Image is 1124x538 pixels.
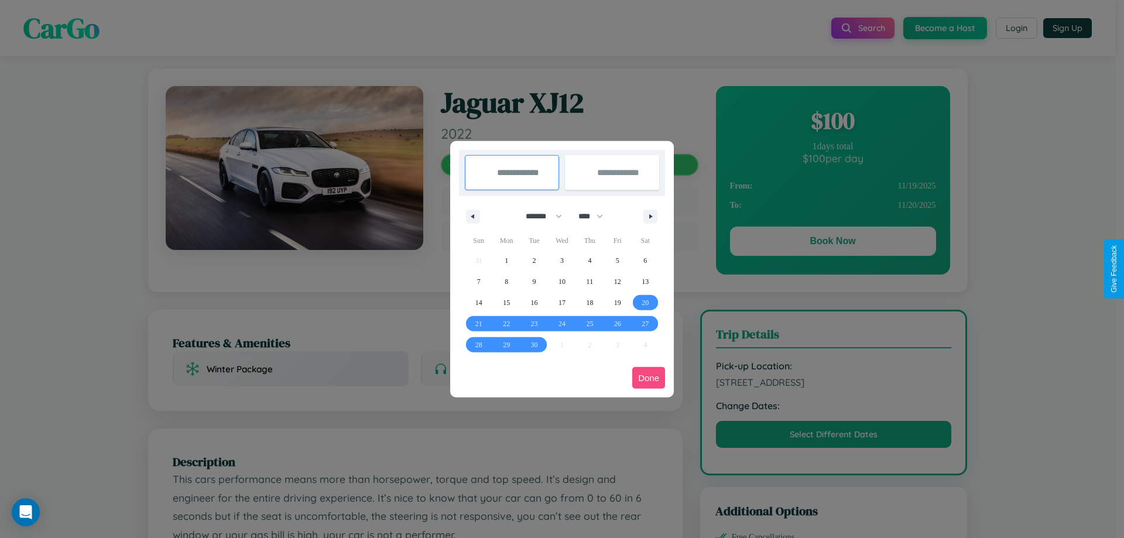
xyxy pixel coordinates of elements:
button: 17 [548,292,575,313]
button: 24 [548,313,575,334]
span: Mon [492,231,520,250]
button: 30 [520,334,548,355]
div: Open Intercom Messenger [12,498,40,526]
button: 3 [548,250,575,271]
span: 11 [587,271,594,292]
span: Tue [520,231,548,250]
div: Give Feedback [1110,245,1118,293]
span: 1 [505,250,508,271]
button: 22 [492,313,520,334]
span: Sat [632,231,659,250]
span: 21 [475,313,482,334]
span: 27 [642,313,649,334]
button: 7 [465,271,492,292]
button: 8 [492,271,520,292]
span: 2 [533,250,536,271]
span: 28 [475,334,482,355]
button: 28 [465,334,492,355]
button: 27 [632,313,659,334]
span: 19 [614,292,621,313]
span: 13 [642,271,649,292]
span: Sun [465,231,492,250]
button: 11 [576,271,604,292]
button: 14 [465,292,492,313]
button: 2 [520,250,548,271]
span: 30 [531,334,538,355]
button: 18 [576,292,604,313]
button: 25 [576,313,604,334]
span: 22 [503,313,510,334]
button: 1 [492,250,520,271]
span: 5 [616,250,619,271]
button: 5 [604,250,631,271]
button: Done [632,367,665,389]
span: 16 [531,292,538,313]
button: 10 [548,271,575,292]
span: 26 [614,313,621,334]
span: 4 [588,250,591,271]
button: 29 [492,334,520,355]
span: 29 [503,334,510,355]
span: Thu [576,231,604,250]
span: 25 [586,313,593,334]
span: 15 [503,292,510,313]
span: 23 [531,313,538,334]
button: 20 [632,292,659,313]
button: 23 [520,313,548,334]
button: 16 [520,292,548,313]
span: 6 [643,250,647,271]
button: 19 [604,292,631,313]
span: 24 [558,313,566,334]
span: 7 [477,271,481,292]
span: 3 [560,250,564,271]
button: 21 [465,313,492,334]
button: 4 [576,250,604,271]
span: Fri [604,231,631,250]
span: 20 [642,292,649,313]
span: 9 [533,271,536,292]
span: 12 [614,271,621,292]
button: 13 [632,271,659,292]
button: 26 [604,313,631,334]
span: 18 [586,292,593,313]
button: 12 [604,271,631,292]
button: 15 [492,292,520,313]
span: 14 [475,292,482,313]
span: 17 [558,292,566,313]
button: 9 [520,271,548,292]
button: 6 [632,250,659,271]
span: 10 [558,271,566,292]
span: Wed [548,231,575,250]
span: 8 [505,271,508,292]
